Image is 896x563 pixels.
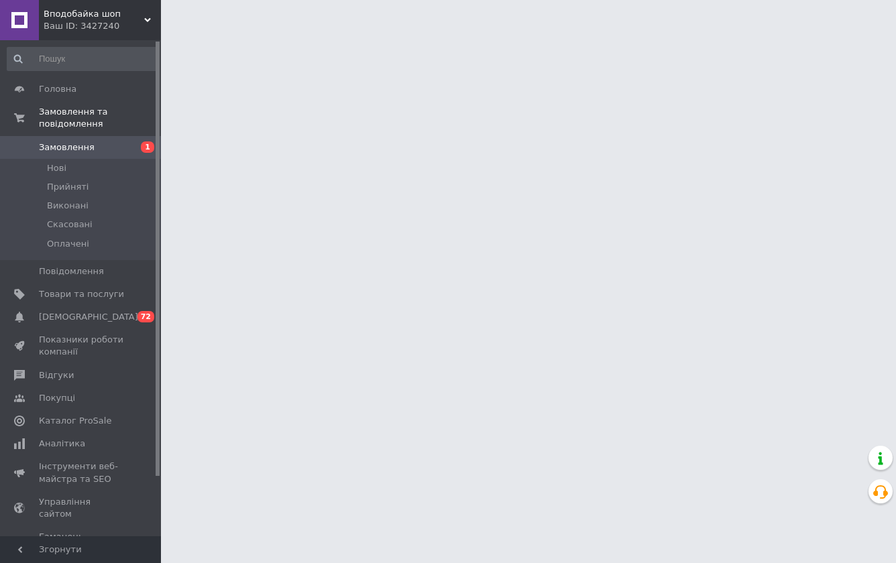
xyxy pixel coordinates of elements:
span: Замовлення [39,141,95,153]
span: Скасовані [47,218,93,231]
span: Показники роботи компанії [39,334,124,358]
span: Аналітика [39,438,85,450]
span: Каталог ProSale [39,415,111,427]
span: Управління сайтом [39,496,124,520]
span: Відгуки [39,369,74,381]
input: Пошук [7,47,158,71]
span: Інструменти веб-майстра та SEO [39,460,124,485]
span: Замовлення та повідомлення [39,106,161,130]
span: 72 [137,311,154,322]
span: [DEMOGRAPHIC_DATA] [39,311,138,323]
span: Головна [39,83,76,95]
span: 1 [141,141,154,153]
span: Оплачені [47,238,89,250]
span: Прийняті [47,181,89,193]
span: Товари та послуги [39,288,124,300]
span: Нові [47,162,66,174]
span: Виконані [47,200,89,212]
span: Гаманець компанії [39,531,124,555]
span: Вподобайка шоп [44,8,144,20]
div: Ваш ID: 3427240 [44,20,161,32]
span: Повідомлення [39,265,104,277]
span: Покупці [39,392,75,404]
